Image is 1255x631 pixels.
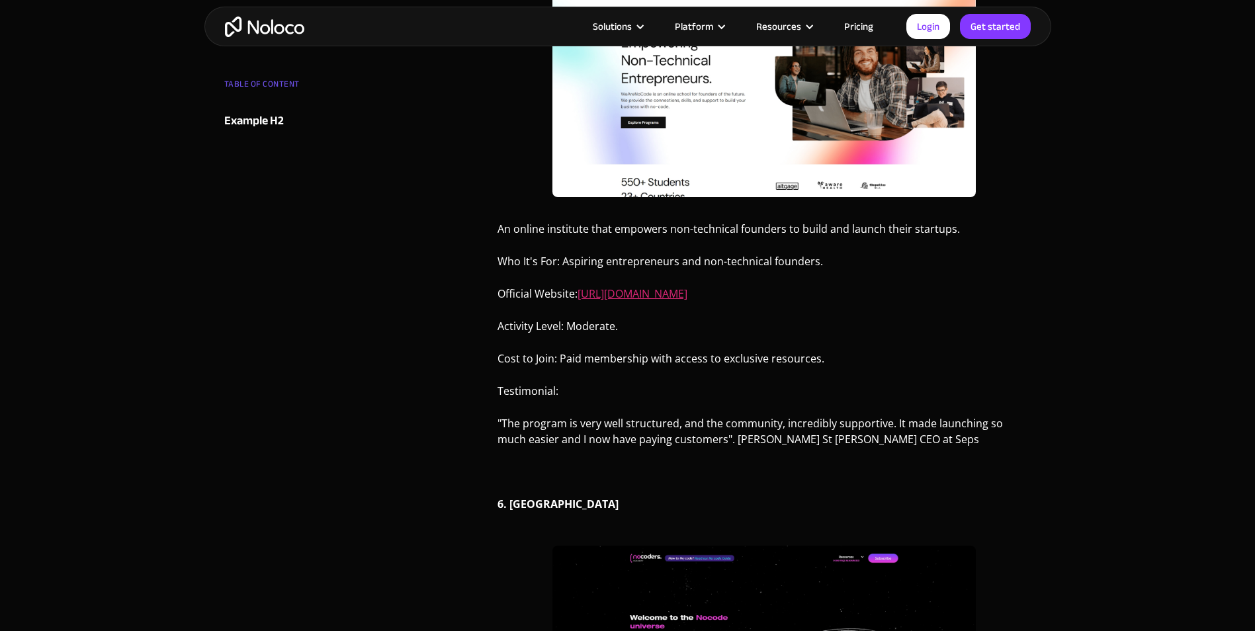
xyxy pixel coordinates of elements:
[224,74,384,101] div: TABLE OF CONTENT
[498,253,1031,279] p: Who It's For: Aspiring entrepreneurs and non-technical founders.
[498,286,1031,312] p: Official Website:
[498,383,1031,409] p: Testimonial:
[225,17,304,37] a: home
[658,18,740,35] div: Platform
[224,111,284,131] div: Example H2
[675,18,713,35] div: Platform
[498,415,1031,457] p: "The program is very well structured, and the community, incredibly supportive. It made launching...
[578,286,687,301] a: [URL][DOMAIN_NAME]
[593,18,632,35] div: Solutions
[498,497,619,511] strong: 6. [GEOGRAPHIC_DATA]
[960,14,1031,39] a: Get started
[906,14,950,39] a: Login
[498,318,1031,344] p: Activity Level: Moderate.
[224,111,384,131] a: Example H2
[756,18,801,35] div: Resources
[740,18,828,35] div: Resources
[498,221,1031,247] p: An online institute that empowers non-technical founders to build and launch their startups.
[498,351,1031,376] p: Cost to Join: Paid membership with access to exclusive resources.
[576,18,658,35] div: Solutions
[828,18,890,35] a: Pricing
[498,464,1031,489] p: ‍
